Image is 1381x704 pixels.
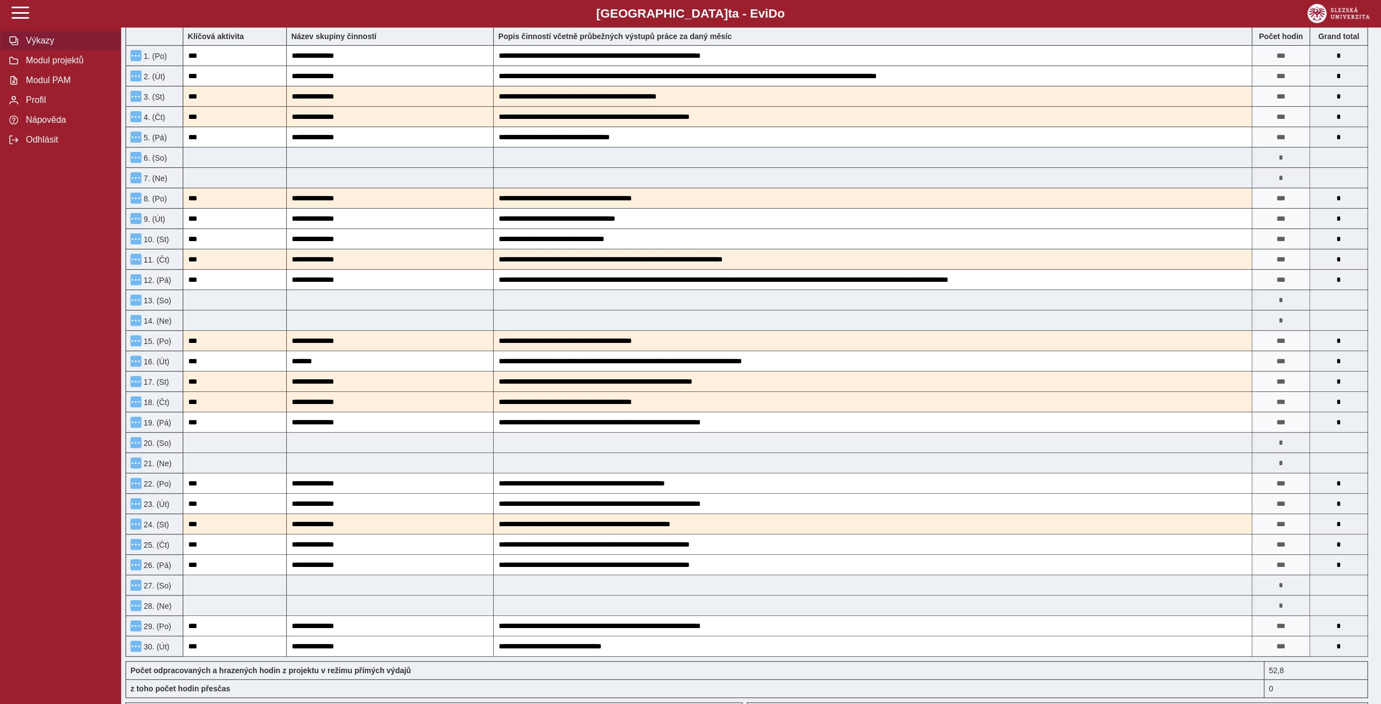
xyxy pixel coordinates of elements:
[130,315,141,326] button: Menu
[130,213,141,224] button: Menu
[23,95,112,105] span: Profil
[141,398,170,407] span: 18. (Čt)
[141,561,171,570] span: 26. (Pá)
[141,520,169,529] span: 24. (St)
[23,56,112,66] span: Modul projektů
[141,541,170,549] span: 25. (Čt)
[141,622,171,631] span: 29. (Po)
[141,215,165,223] span: 9. (Út)
[130,111,141,122] button: Menu
[141,92,165,101] span: 3. (St)
[141,439,171,447] span: 20. (So)
[1264,661,1368,679] div: 52,8
[130,620,141,631] button: Menu
[130,50,141,61] button: Menu
[130,172,141,183] button: Menu
[130,600,141,611] button: Menu
[1252,32,1309,41] b: Počet hodin
[141,154,167,162] span: 6. (So)
[130,437,141,448] button: Menu
[130,684,230,693] b: z toho počet hodin přesčas
[141,316,172,325] span: 14. (Ne)
[130,152,141,163] button: Menu
[141,500,170,509] span: 23. (Út)
[130,274,141,285] button: Menu
[130,478,141,489] button: Menu
[130,417,141,428] button: Menu
[768,7,777,20] span: D
[23,36,112,46] span: Výkazy
[1307,4,1369,23] img: logo_web_su.png
[23,135,112,145] span: Odhlásit
[141,296,171,305] span: 13. (So)
[141,378,169,386] span: 17. (St)
[130,498,141,509] button: Menu
[130,233,141,244] button: Menu
[141,642,170,651] span: 30. (Út)
[141,255,170,264] span: 11. (Čt)
[141,235,169,244] span: 10. (St)
[141,337,171,346] span: 15. (Po)
[141,581,171,590] span: 27. (So)
[130,335,141,346] button: Menu
[1264,679,1368,698] div: 0
[777,7,785,20] span: o
[130,132,141,143] button: Menu
[130,559,141,570] button: Menu
[291,32,376,41] b: Název skupiny činností
[141,357,170,366] span: 16. (Út)
[141,194,167,203] span: 8. (Po)
[141,133,167,142] span: 5. (Pá)
[130,193,141,204] button: Menu
[130,519,141,530] button: Menu
[141,113,165,122] span: 4. (Čt)
[130,641,141,652] button: Menu
[141,276,171,285] span: 12. (Pá)
[130,666,411,675] b: Počet odpracovaných a hrazených hodin z projektu v režimu přímých výdajů
[1310,32,1367,41] b: Suma za den přes všechny výkazy
[130,396,141,407] button: Menu
[130,539,141,550] button: Menu
[130,356,141,367] button: Menu
[188,32,244,41] b: Klíčová aktivita
[130,254,141,265] button: Menu
[728,7,732,20] span: t
[130,294,141,305] button: Menu
[141,479,171,488] span: 22. (Po)
[130,376,141,387] button: Menu
[141,52,167,61] span: 1. (Po)
[130,91,141,102] button: Menu
[33,7,1348,21] b: [GEOGRAPHIC_DATA] a - Evi
[141,72,165,81] span: 2. (Út)
[141,418,171,427] span: 19. (Pá)
[141,174,167,183] span: 7. (Ne)
[141,602,172,610] span: 28. (Ne)
[141,459,172,468] span: 21. (Ne)
[130,580,141,591] button: Menu
[130,457,141,468] button: Menu
[498,32,732,41] b: Popis činností včetně průbežných výstupů práce za daný měsíc
[23,75,112,85] span: Modul PAM
[23,115,112,125] span: Nápověda
[130,70,141,81] button: Menu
